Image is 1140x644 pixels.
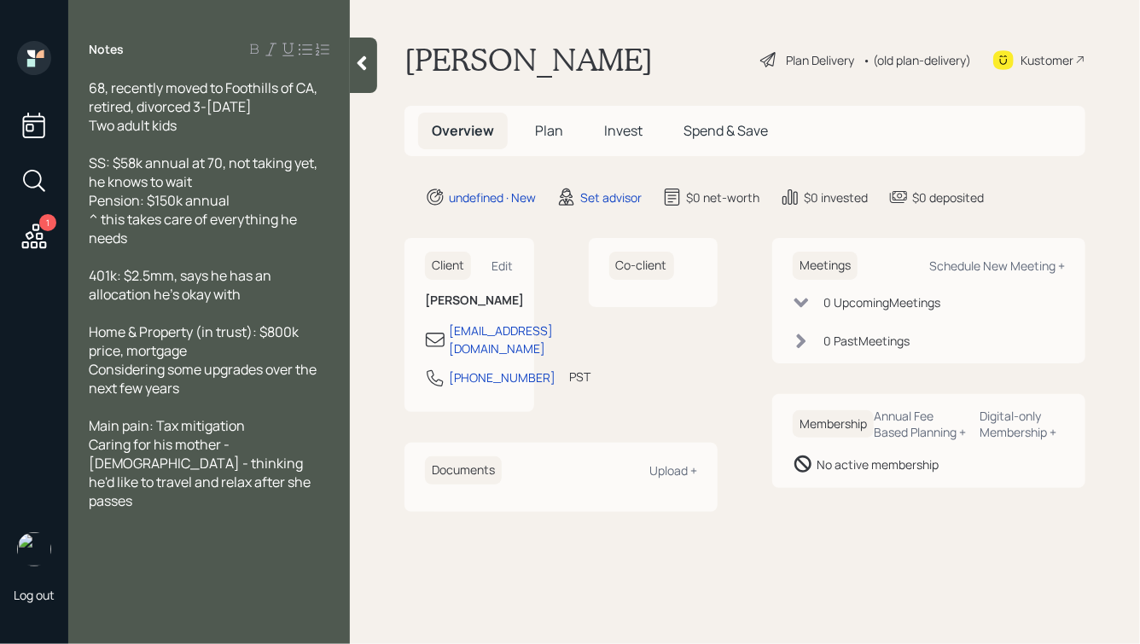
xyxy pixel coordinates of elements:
div: Edit [492,258,514,274]
div: Set advisor [580,189,642,206]
img: hunter_neumayer.jpg [17,532,51,566]
h6: [PERSON_NAME] [425,293,514,308]
span: Pension: $150k annual [89,191,230,210]
div: PST [569,368,590,386]
div: undefined · New [449,189,536,206]
span: Invest [604,121,643,140]
div: $0 invested [804,189,868,206]
span: SS: $58k annual at 70, not taking yet, he knows to wait [89,154,320,191]
span: ^ this takes care of everything he needs [89,210,300,247]
div: No active membership [817,455,939,473]
span: 401k: $2.5mm, says he has an allocation he's okay with [89,266,274,304]
div: Kustomer [1021,51,1073,69]
span: Home & Property (in trust): $800k price, mortgage [89,322,301,360]
div: Log out [14,587,55,603]
div: • (old plan-delivery) [863,51,971,69]
div: Digital-only Membership + [980,408,1065,440]
div: [EMAIL_ADDRESS][DOMAIN_NAME] [449,322,553,357]
h6: Co-client [609,252,674,280]
h6: Documents [425,456,502,484]
div: $0 net-worth [686,189,759,206]
h6: Meetings [793,252,858,280]
div: 0 Upcoming Meeting s [823,293,940,311]
div: Annual Fee Based Planning + [874,408,967,440]
h6: Membership [793,410,874,438]
div: 1 [39,214,56,231]
h1: [PERSON_NAME] [404,41,653,78]
span: Main pain: Tax mitigation [89,416,245,435]
div: [PHONE_NUMBER] [449,368,555,386]
span: Spend & Save [683,121,768,140]
div: Plan Delivery [786,51,854,69]
label: Notes [89,41,124,58]
span: Overview [432,121,494,140]
h6: Client [425,252,471,280]
span: Considering some upgrades over the next few years [89,360,319,397]
span: Plan [535,121,563,140]
span: Caring for his mother - [DEMOGRAPHIC_DATA] - thinking he'd like to travel and relax after she passes [89,435,313,510]
span: 68, recently moved to Foothills of CA, retired, divorced 3-[DATE] [89,78,320,116]
div: $0 deposited [912,189,984,206]
div: Upload + [649,462,697,479]
div: 0 Past Meeting s [823,332,910,350]
div: Schedule New Meeting + [929,258,1065,274]
span: Two adult kids [89,116,177,135]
